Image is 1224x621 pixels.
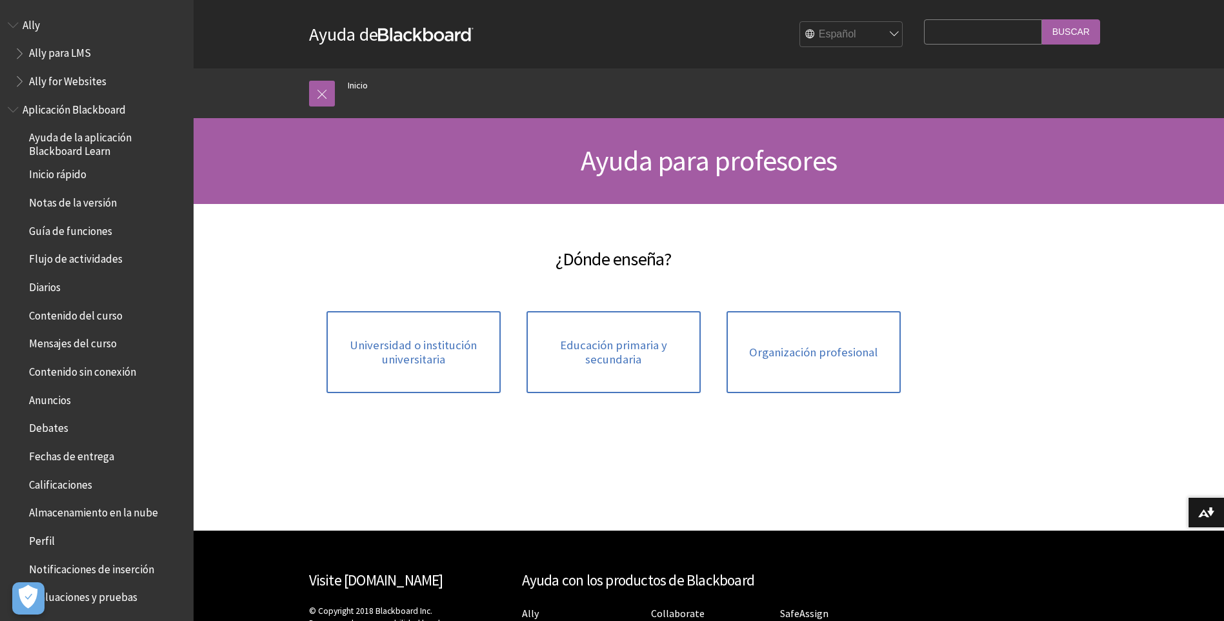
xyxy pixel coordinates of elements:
span: Contenido sin conexión [29,361,136,378]
span: Ally para LMS [29,43,91,60]
a: Ally [522,607,539,620]
span: Ally for Websites [29,70,106,88]
h2: Ayuda con los productos de Blackboard [522,569,896,592]
span: Organización profesional [749,345,878,360]
select: Site Language Selector [800,22,903,48]
span: Diarios [29,276,61,294]
a: Inicio [348,77,368,94]
a: SafeAssign [780,607,828,620]
strong: Blackboard [378,28,474,41]
a: Collaborate [651,607,705,620]
span: Almacenamiento en la nube [29,502,158,520]
input: Buscar [1042,19,1100,45]
span: Inicio rápido [29,164,86,181]
span: Perfil [29,530,55,547]
span: Guía de funciones [29,220,112,238]
span: Ally [23,14,40,32]
button: Abrir preferencias [12,582,45,615]
span: Calificaciones [29,474,92,491]
a: Ayuda deBlackboard [309,23,474,46]
span: Universidad o institución universitaria [334,338,493,366]
span: Mensajes del curso [29,333,117,351]
span: Educación primaria y secundaria [534,338,693,366]
span: Notificaciones de inserción [29,558,154,576]
span: Debates [29,418,68,435]
span: Flujo de actividades [29,249,123,266]
span: Ayuda para profesores [581,143,837,178]
span: Contenido del curso [29,305,123,322]
span: Aplicación Blackboard [23,99,126,116]
a: Organización profesional [727,311,901,393]
a: Educación primaria y secundaria [527,311,701,393]
span: Ayuda de la aplicación Blackboard Learn [29,127,185,158]
span: Evaluaciones y pruebas [29,587,137,604]
span: Fechas de entrega [29,445,114,463]
nav: Book outline for Anthology Ally Help [8,14,186,92]
span: Anuncios [29,389,71,407]
span: Notas de la versión [29,192,117,209]
a: Visite [DOMAIN_NAME] [309,571,443,589]
h2: ¿Dónde enseña? [214,230,1014,272]
a: Universidad o institución universitaria [326,311,501,393]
